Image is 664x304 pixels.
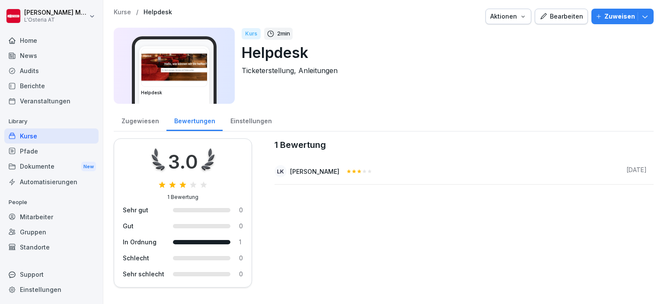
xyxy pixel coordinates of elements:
[123,221,164,230] div: Gut
[141,48,207,86] img: d3p7xnq4nf40a70q9pthc1z9.png
[4,174,99,189] a: Automatisierungen
[167,193,198,201] div: 1 Bewertung
[123,237,164,246] div: In Ordnung
[4,48,99,63] a: News
[239,237,243,246] div: 1
[4,33,99,48] a: Home
[123,269,164,278] div: Sehr schlecht
[24,17,87,23] p: L'Osteria AT
[239,253,243,262] div: 0
[166,109,223,131] a: Bewertungen
[4,159,99,175] div: Dokumente
[490,12,527,21] div: Aktionen
[114,9,131,16] a: Kurse
[4,115,99,128] p: Library
[591,9,654,24] button: Zuweisen
[168,147,198,176] div: 3.0
[539,12,583,21] div: Bearbeiten
[223,109,279,131] a: Einstellungen
[4,93,99,109] a: Veranstaltungen
[242,42,647,64] p: Helpdesk
[4,159,99,175] a: DokumenteNew
[4,78,99,93] a: Berichte
[4,282,99,297] a: Einstellungen
[4,209,99,224] a: Mitarbeiter
[275,165,287,177] div: LK
[277,29,290,38] p: 2 min
[24,9,87,16] p: [PERSON_NAME] Molnar
[242,28,261,39] div: Kurs
[275,138,654,151] caption: 1 Bewertung
[141,90,207,96] h3: Helpdesk
[242,65,647,76] p: Ticketerstellung, Anleitungen
[4,63,99,78] a: Audits
[535,9,588,24] button: Bearbeiten
[4,128,99,144] a: Kurse
[485,9,531,24] button: Aktionen
[136,9,138,16] p: /
[144,9,172,16] a: Helpdesk
[4,240,99,255] a: Standorte
[123,205,164,214] div: Sehr gut
[81,162,96,172] div: New
[123,253,164,262] div: Schlecht
[290,167,339,176] div: [PERSON_NAME]
[239,205,243,214] div: 0
[4,267,99,282] div: Support
[239,269,243,278] div: 0
[239,221,243,230] div: 0
[4,144,99,159] a: Pfade
[114,109,166,131] a: Zugewiesen
[619,158,654,185] td: [DATE]
[4,195,99,209] p: People
[4,224,99,240] a: Gruppen
[604,12,635,21] p: Zuweisen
